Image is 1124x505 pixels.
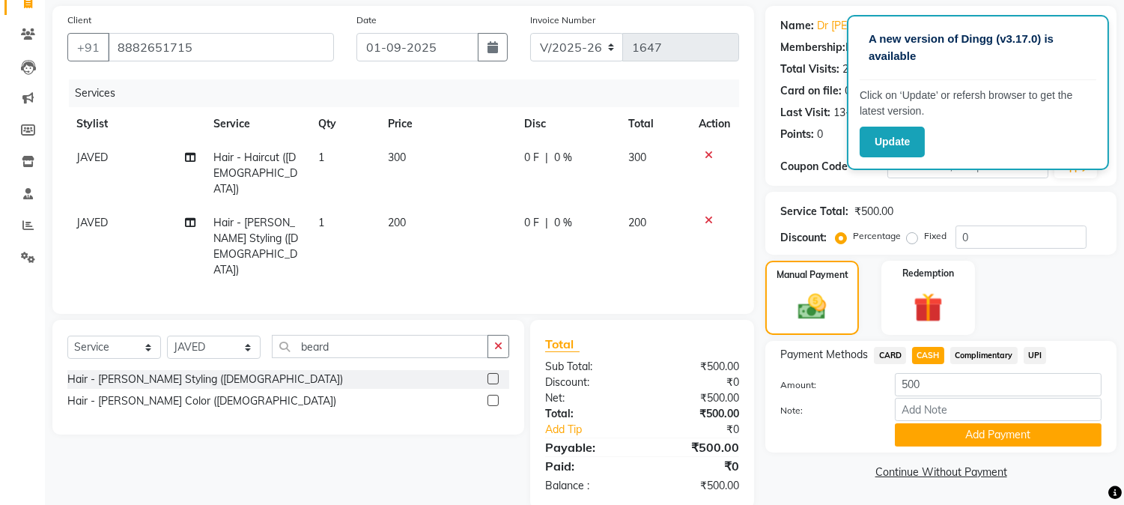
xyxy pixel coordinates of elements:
[853,229,901,243] label: Percentage
[833,105,890,121] div: 13-08-2025
[902,267,954,280] label: Redemption
[642,390,751,406] div: ₹500.00
[108,33,334,61] input: Search by Name/Mobile/Email/Code
[309,107,379,141] th: Qty
[769,404,884,417] label: Note:
[780,61,839,77] div: Total Visits:
[628,216,646,229] span: 200
[534,390,642,406] div: Net:
[213,216,298,276] span: Hair - [PERSON_NAME] Styling ([DEMOGRAPHIC_DATA])
[780,40,1102,55] div: No Active Membership
[642,457,751,475] div: ₹0
[780,230,827,246] div: Discount:
[924,229,947,243] label: Fixed
[356,13,377,27] label: Date
[534,478,642,494] div: Balance :
[780,40,845,55] div: Membership:
[690,107,739,141] th: Action
[534,359,642,375] div: Sub Total:
[817,18,915,34] a: Dr [PERSON_NAME]
[534,375,642,390] div: Discount:
[628,151,646,164] span: 300
[780,127,814,142] div: Points:
[67,13,91,27] label: Client
[534,422,660,438] a: Add Tip
[534,438,642,456] div: Payable:
[642,478,751,494] div: ₹500.00
[642,406,751,422] div: ₹500.00
[524,150,539,166] span: 0 F
[76,216,108,229] span: JAVED
[842,61,848,77] div: 2
[69,79,750,107] div: Services
[780,83,842,99] div: Card on file:
[534,457,642,475] div: Paid:
[318,151,324,164] span: 1
[515,107,619,141] th: Disc
[530,13,595,27] label: Invoice Number
[895,423,1102,447] button: Add Payment
[860,127,925,157] button: Update
[1024,347,1047,364] span: UPI
[854,204,893,220] div: ₹500.00
[545,215,548,231] span: |
[780,204,848,220] div: Service Total:
[642,438,751,456] div: ₹500.00
[660,422,751,438] div: ₹0
[905,289,952,326] img: _gift.svg
[817,127,823,142] div: 0
[524,215,539,231] span: 0 F
[769,378,884,392] label: Amount:
[777,268,848,282] label: Manual Payment
[545,150,548,166] span: |
[895,373,1102,396] input: Amount
[642,359,751,375] div: ₹500.00
[534,406,642,422] div: Total:
[379,107,515,141] th: Price
[272,335,488,358] input: Search or Scan
[554,215,572,231] span: 0 %
[388,216,406,229] span: 200
[768,465,1114,480] a: Continue Without Payment
[545,336,580,352] span: Total
[780,347,868,363] span: Payment Methods
[912,347,944,364] span: CASH
[860,88,1096,119] p: Click on ‘Update’ or refersh browser to get the latest version.
[67,33,109,61] button: +91
[76,151,108,164] span: JAVED
[67,107,204,141] th: Stylist
[554,150,572,166] span: 0 %
[950,347,1018,364] span: Complimentary
[780,18,814,34] div: Name:
[67,393,336,409] div: Hair - [PERSON_NAME] Color ([DEMOGRAPHIC_DATA])
[874,347,906,364] span: CARD
[780,105,830,121] div: Last Visit:
[318,216,324,229] span: 1
[789,291,834,323] img: _cash.svg
[642,375,751,390] div: ₹0
[619,107,690,141] th: Total
[895,398,1102,421] input: Add Note
[213,151,297,196] span: Hair - Haircut ([DEMOGRAPHIC_DATA])
[67,372,343,387] div: Hair - [PERSON_NAME] Styling ([DEMOGRAPHIC_DATA])
[388,151,406,164] span: 300
[780,159,887,175] div: Coupon Code
[204,107,309,141] th: Service
[845,83,851,99] div: 0
[869,31,1087,64] p: A new version of Dingg (v3.17.0) is available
